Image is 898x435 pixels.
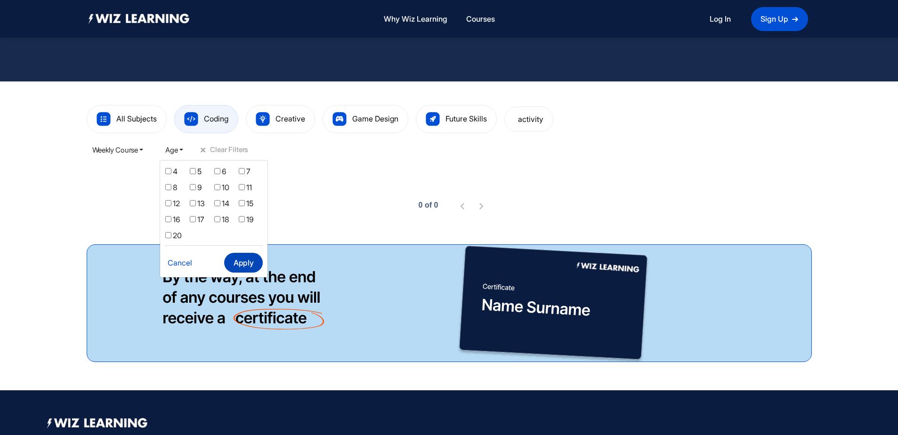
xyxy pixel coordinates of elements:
[426,114,487,123] a: Future Skills
[173,230,182,241] label: 20
[198,145,210,156] span: +
[173,182,178,193] label: 8
[462,9,499,29] a: Courses
[514,114,543,124] a: activity
[256,114,305,123] a: Creative
[45,415,150,432] img: footer logo
[518,114,543,124] span: activity
[97,114,157,123] a: All Subjects
[173,198,180,209] label: 12
[184,114,228,123] a: Coding
[222,166,227,177] label: 6
[352,114,398,123] span: Game Design
[197,198,205,209] label: 13
[204,114,228,123] span: Coding
[197,182,202,193] label: 9
[173,166,178,177] label: 4
[197,166,202,177] label: 5
[222,214,229,225] label: 18
[472,196,491,215] button: Next page
[173,214,180,225] label: 16
[445,114,487,123] span: Future Skills
[710,13,731,25] a: Log In
[332,114,398,123] a: Game Design
[165,253,195,273] button: Cancel
[222,182,229,193] label: 10
[246,182,252,193] label: 11
[224,253,263,273] button: Apply
[222,198,229,209] label: 14
[751,7,808,31] a: Sign Up
[160,140,189,159] button: Age
[87,140,149,159] button: Weekly Course
[116,114,157,123] span: All Subjects
[275,114,305,123] span: Creative
[197,214,204,225] label: 17
[246,198,253,209] label: 15
[200,146,248,154] button: +Clear Filters
[246,166,251,177] label: 7
[380,9,451,29] a: Why Wiz Learning
[419,200,438,211] div: 0 of 0
[453,196,472,215] button: Previous page
[246,214,254,225] label: 19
